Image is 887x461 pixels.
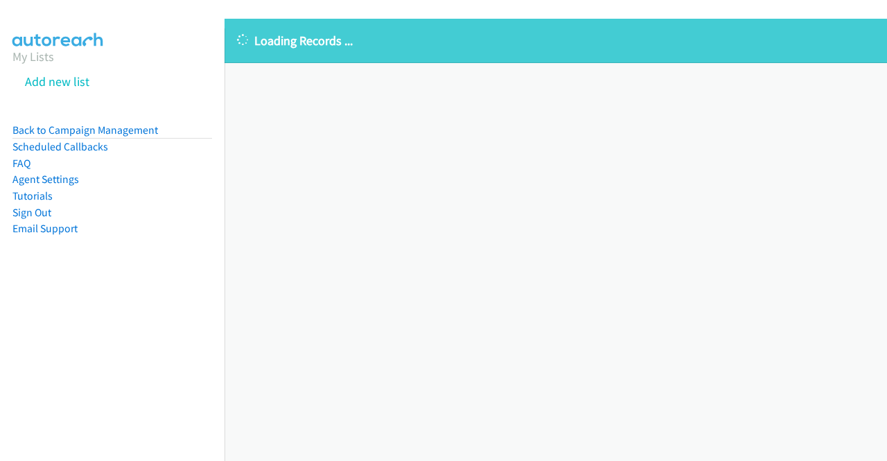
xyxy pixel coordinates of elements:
a: Sign Out [12,206,51,219]
a: FAQ [12,157,30,170]
iframe: Checklist [770,401,877,451]
p: Loading Records ... [237,31,875,50]
a: Email Support [12,222,78,235]
a: Add new list [25,73,89,89]
a: Tutorials [12,189,53,202]
a: Agent Settings [12,173,79,186]
a: Back to Campaign Management [12,123,158,137]
a: My Lists [12,49,54,64]
a: Scheduled Callbacks [12,140,108,153]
